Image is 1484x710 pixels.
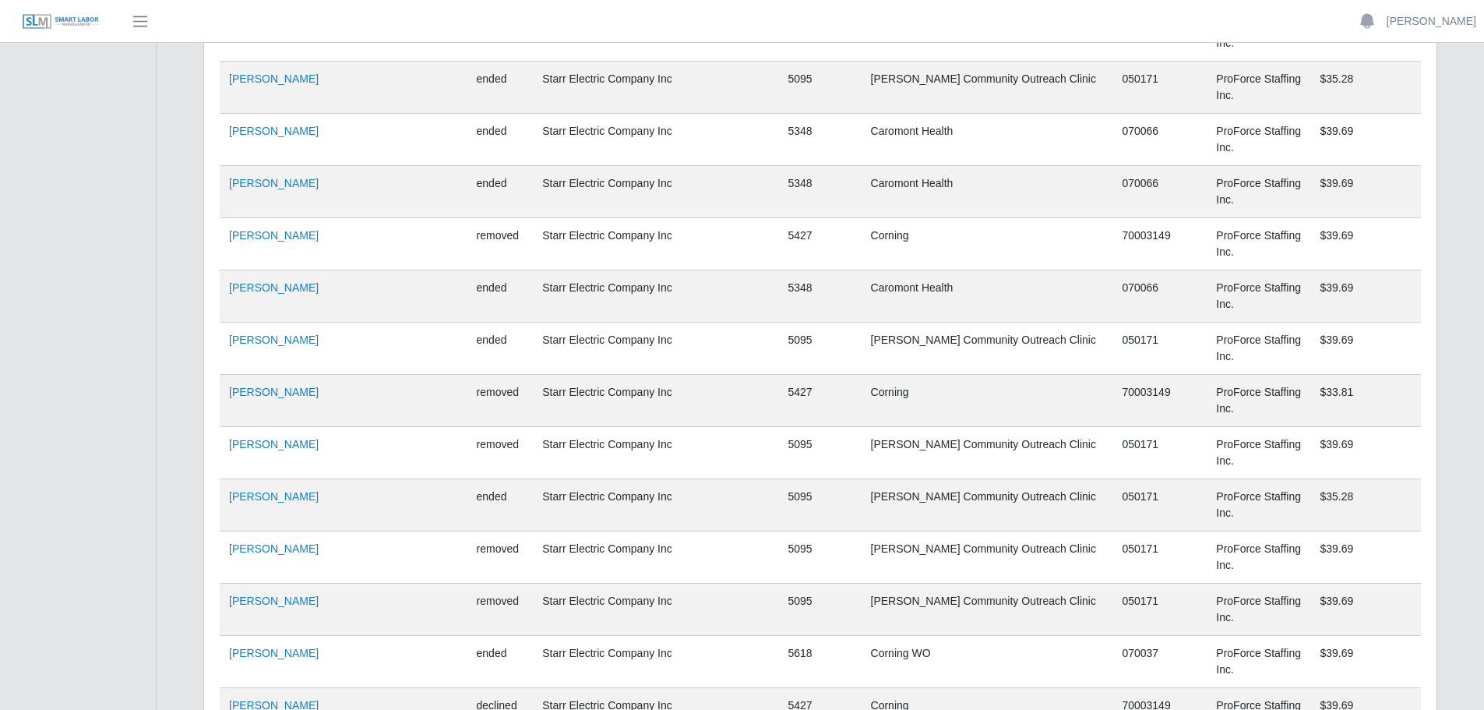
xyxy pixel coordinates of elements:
[778,218,861,270] td: 5427
[1310,323,1421,375] td: $39.69
[467,375,534,427] td: removed
[1112,636,1207,688] td: 070037
[467,114,534,166] td: ended
[1112,114,1207,166] td: 070066
[1207,62,1310,114] td: ProForce Staffing Inc.
[533,166,778,218] td: Starr Electric Company Inc
[1207,375,1310,427] td: ProForce Staffing Inc.
[229,177,319,189] a: [PERSON_NAME]
[862,479,1113,532] td: [PERSON_NAME] Community Outreach Clinic
[1112,218,1207,270] td: 70003149
[778,166,861,218] td: 5348
[1207,584,1310,636] td: ProForce Staffing Inc.
[862,218,1113,270] td: Corning
[533,114,778,166] td: Starr Electric Company Inc
[467,584,534,636] td: removed
[1112,427,1207,479] td: 050171
[1310,636,1421,688] td: $39.69
[1387,13,1476,30] a: [PERSON_NAME]
[1310,479,1421,532] td: $35.28
[1310,270,1421,323] td: $39.69
[533,323,778,375] td: Starr Electric Company Inc
[778,636,861,688] td: 5618
[778,532,861,584] td: 5095
[467,218,534,270] td: removed
[1207,114,1310,166] td: ProForce Staffing Inc.
[533,427,778,479] td: Starr Electric Company Inc
[229,595,319,607] a: [PERSON_NAME]
[1112,584,1207,636] td: 050171
[467,427,534,479] td: removed
[229,125,319,137] a: [PERSON_NAME]
[778,479,861,532] td: 5095
[229,386,319,398] a: [PERSON_NAME]
[862,166,1113,218] td: Caromont Health
[1310,62,1421,114] td: $35.28
[1310,166,1421,218] td: $39.69
[1310,114,1421,166] td: $39.69
[862,114,1113,166] td: Caromont Health
[1112,166,1207,218] td: 070066
[1207,166,1310,218] td: ProForce Staffing Inc.
[862,375,1113,427] td: Corning
[533,584,778,636] td: Starr Electric Company Inc
[1310,375,1421,427] td: $33.81
[862,270,1113,323] td: Caromont Health
[533,479,778,532] td: Starr Electric Company Inc
[778,427,861,479] td: 5095
[467,62,534,114] td: ended
[1207,270,1310,323] td: ProForce Staffing Inc.
[1112,62,1207,114] td: 050171
[862,584,1113,636] td: [PERSON_NAME] Community Outreach Clinic
[229,490,319,503] a: [PERSON_NAME]
[862,323,1113,375] td: [PERSON_NAME] Community Outreach Clinic
[533,62,778,114] td: Starr Electric Company Inc
[1207,218,1310,270] td: ProForce Staffing Inc.
[229,647,319,659] a: [PERSON_NAME]
[778,62,861,114] td: 5095
[1207,323,1310,375] td: ProForce Staffing Inc.
[533,375,778,427] td: Starr Electric Company Inc
[1310,584,1421,636] td: $39.69
[778,375,861,427] td: 5427
[467,270,534,323] td: ended
[533,218,778,270] td: Starr Electric Company Inc
[533,532,778,584] td: Starr Electric Company Inc
[1112,532,1207,584] td: 050171
[229,229,319,242] a: [PERSON_NAME]
[778,323,861,375] td: 5095
[1112,375,1207,427] td: 70003149
[533,270,778,323] td: Starr Electric Company Inc
[1112,270,1207,323] td: 070066
[467,636,534,688] td: ended
[229,438,319,450] a: [PERSON_NAME]
[229,72,319,85] a: [PERSON_NAME]
[862,636,1113,688] td: Corning WO
[467,166,534,218] td: ended
[1310,532,1421,584] td: $39.69
[229,542,319,555] a: [PERSON_NAME]
[1310,218,1421,270] td: $39.69
[1207,479,1310,532] td: ProForce Staffing Inc.
[229,334,319,346] a: [PERSON_NAME]
[467,323,534,375] td: ended
[862,62,1113,114] td: [PERSON_NAME] Community Outreach Clinic
[467,479,534,532] td: ended
[1207,532,1310,584] td: ProForce Staffing Inc.
[533,636,778,688] td: Starr Electric Company Inc
[778,270,861,323] td: 5348
[467,532,534,584] td: removed
[1310,427,1421,479] td: $39.69
[778,584,861,636] td: 5095
[1112,323,1207,375] td: 050171
[229,281,319,294] a: [PERSON_NAME]
[1207,636,1310,688] td: ProForce Staffing Inc.
[22,13,100,30] img: SLM Logo
[778,114,861,166] td: 5348
[862,427,1113,479] td: [PERSON_NAME] Community Outreach Clinic
[862,532,1113,584] td: [PERSON_NAME] Community Outreach Clinic
[1207,427,1310,479] td: ProForce Staffing Inc.
[1112,479,1207,532] td: 050171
